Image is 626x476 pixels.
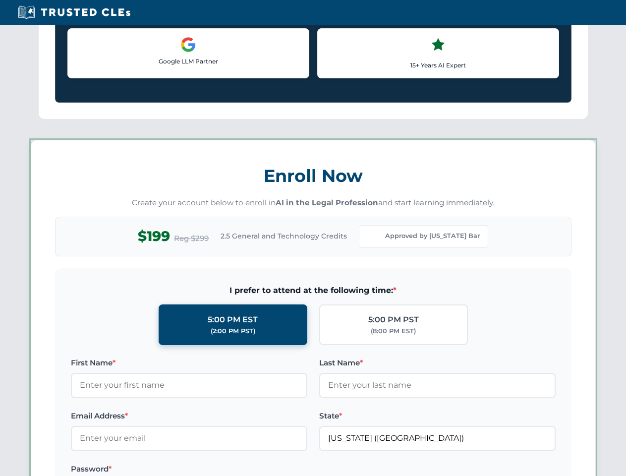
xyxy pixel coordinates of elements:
[55,160,571,191] h3: Enroll Now
[211,326,255,336] div: (2:00 PM PST)
[71,426,307,451] input: Enter your email
[138,225,170,247] span: $199
[71,284,556,297] span: I prefer to attend at the following time:
[180,37,196,53] img: Google
[76,57,301,66] p: Google LLM Partner
[71,410,307,422] label: Email Address
[208,313,258,326] div: 5:00 PM EST
[319,410,556,422] label: State
[71,373,307,398] input: Enter your first name
[71,463,307,475] label: Password
[326,60,551,70] p: 15+ Years AI Expert
[319,373,556,398] input: Enter your last name
[385,231,480,241] span: Approved by [US_STATE] Bar
[319,357,556,369] label: Last Name
[55,197,571,209] p: Create your account below to enroll in and start learning immediately.
[367,230,381,243] img: Florida Bar
[174,233,209,244] span: Reg $299
[368,313,419,326] div: 5:00 PM PST
[71,357,307,369] label: First Name
[221,231,347,241] span: 2.5 General and Technology Credits
[319,426,556,451] input: Florida (FL)
[276,198,378,207] strong: AI in the Legal Profession
[15,5,133,20] img: Trusted CLEs
[371,326,416,336] div: (8:00 PM EST)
